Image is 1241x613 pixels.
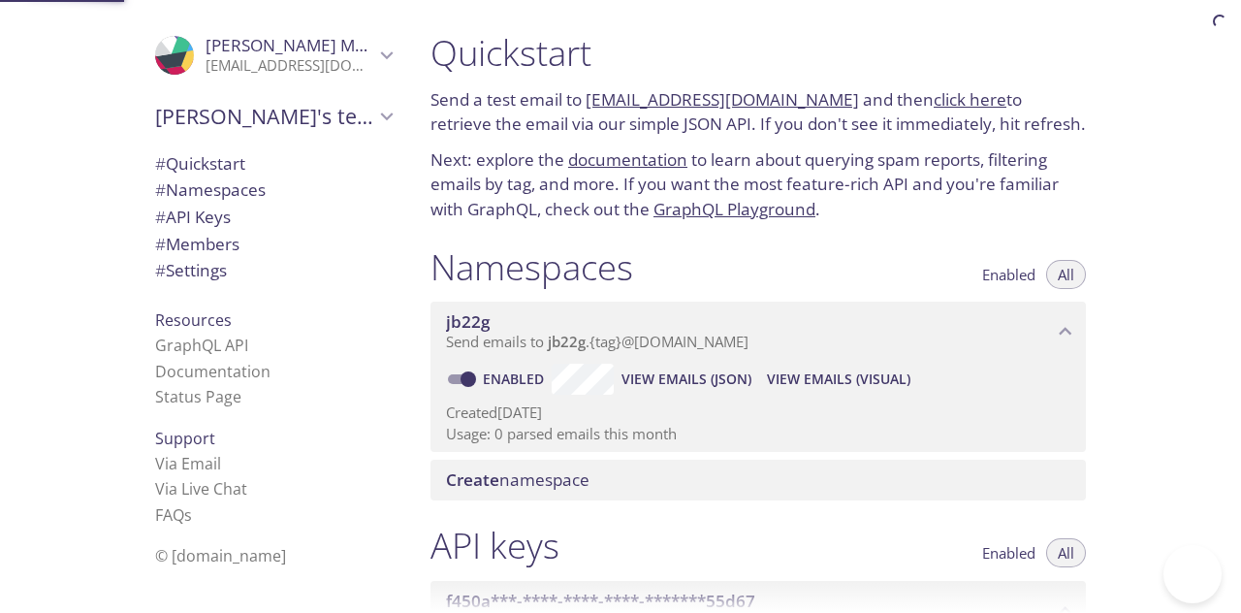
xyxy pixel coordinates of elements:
[155,478,247,500] a: Via Live Chat
[140,231,407,258] div: Members
[971,260,1047,289] button: Enabled
[430,245,633,289] h1: Namespaces
[430,460,1086,500] div: Create namespace
[759,364,918,395] button: View Emails (Visual)
[621,368,751,391] span: View Emails (JSON)
[155,206,231,228] span: API Keys
[155,361,270,382] a: Documentation
[140,257,407,284] div: Team Settings
[614,364,759,395] button: View Emails (JSON)
[155,233,239,255] span: Members
[430,524,559,567] h1: API keys
[140,23,407,87] div: Farhan Muzakie
[548,332,586,351] span: jb22g
[155,259,227,281] span: Settings
[140,91,407,142] div: Farhan's team
[430,302,1086,362] div: jb22g namespace
[155,309,232,331] span: Resources
[480,370,552,388] a: Enabled
[446,468,589,491] span: namespace
[446,310,490,333] span: jb22g
[155,152,166,175] span: #
[140,177,407,204] div: Namespaces
[1163,545,1222,603] iframe: Help Scout Beacon - Open
[934,88,1006,111] a: click here
[184,504,192,526] span: s
[155,428,215,449] span: Support
[155,545,286,566] span: © [DOMAIN_NAME]
[586,88,859,111] a: [EMAIL_ADDRESS][DOMAIN_NAME]
[206,56,374,76] p: [EMAIL_ADDRESS][DOMAIN_NAME]
[155,152,245,175] span: Quickstart
[206,34,405,56] span: [PERSON_NAME] Muzakie
[155,259,166,281] span: #
[155,206,166,228] span: #
[155,386,241,407] a: Status Page
[971,538,1047,567] button: Enabled
[1046,260,1086,289] button: All
[155,178,266,201] span: Namespaces
[430,147,1086,222] p: Next: explore the to learn about querying spam reports, filtering emails by tag, and more. If you...
[1046,538,1086,567] button: All
[155,103,374,130] span: [PERSON_NAME]'s team
[653,198,815,220] a: GraphQL Playground
[140,204,407,231] div: API Keys
[155,453,221,474] a: Via Email
[155,178,166,201] span: #
[446,468,499,491] span: Create
[446,332,748,351] span: Send emails to . {tag} @[DOMAIN_NAME]
[430,31,1086,75] h1: Quickstart
[568,148,687,171] a: documentation
[446,403,1070,423] p: Created [DATE]
[155,504,192,526] a: FAQ
[155,233,166,255] span: #
[140,150,407,177] div: Quickstart
[155,335,248,356] a: GraphQL API
[430,87,1086,137] p: Send a test email to and then to retrieve the email via our simple JSON API. If you don't see it ...
[446,424,1070,444] p: Usage: 0 parsed emails this month
[767,368,910,391] span: View Emails (Visual)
